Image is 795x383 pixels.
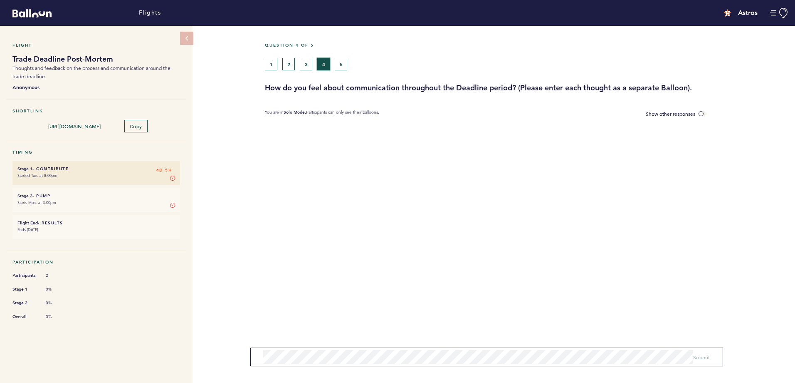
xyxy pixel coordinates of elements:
[17,193,32,199] small: Stage 2
[265,58,277,70] button: 1
[46,273,71,279] span: 2
[12,259,180,265] h5: Participation
[317,58,330,70] button: 4
[12,271,37,280] span: Participants
[284,109,306,115] b: Solo Mode.
[265,42,789,48] h5: Question 4 of 5
[282,58,295,70] button: 2
[139,8,161,17] a: Flights
[12,65,170,80] span: Thoughts and feedback on the process and communication around the trade deadline.
[693,353,710,361] button: Submit
[12,299,37,307] span: Stage 2
[770,8,789,18] button: Manage Account
[46,286,71,292] span: 0%
[265,83,789,93] h3: How do you feel about communication throughout the Deadline period? (Please enter each thought as...
[17,220,175,226] h6: - Results
[738,8,758,18] h4: Astros
[12,42,180,48] h5: Flight
[12,149,180,155] h5: Timing
[17,200,56,205] time: Starts Mon. at 3:00pm
[17,173,57,178] time: Started Tue. at 8:00pm
[17,166,32,172] small: Stage 1
[300,58,312,70] button: 3
[12,313,37,321] span: Overall
[12,285,37,293] span: Stage 1
[124,120,148,132] button: Copy
[646,110,695,117] span: Show other responses
[156,166,172,174] span: 4D 5H
[17,227,38,232] time: Ends [DATE]
[46,300,71,306] span: 0%
[17,220,38,226] small: Flight End
[12,108,180,114] h5: Shortlink
[6,8,52,17] a: Balloon
[693,354,710,361] span: Submit
[17,166,175,172] h6: - Contribute
[335,58,347,70] button: 5
[12,54,180,64] h1: Trade Deadline Post-Mortem
[46,314,71,320] span: 0%
[130,123,142,129] span: Copy
[12,83,180,91] b: Anonymous
[265,109,379,118] p: You are in Participants can only see their balloons.
[17,193,175,199] h6: - Pump
[12,9,52,17] svg: Balloon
